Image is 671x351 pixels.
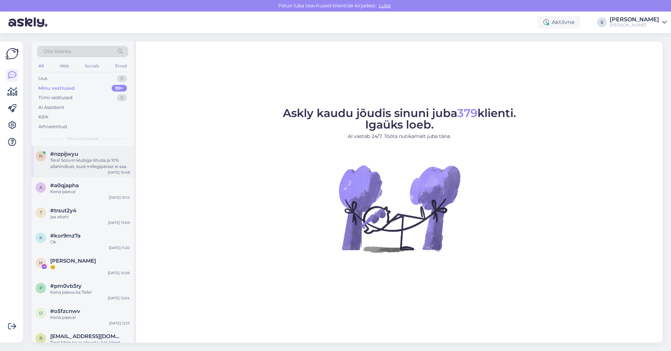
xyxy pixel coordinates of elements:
[114,61,128,71] div: Email
[610,22,659,28] div: [PERSON_NAME]
[283,106,516,131] span: Askly kaudu jõudis sinuni juba klienti. Igaüks loeb.
[50,207,76,214] span: #trsut2y4
[50,314,130,321] div: Kena päeva!
[43,48,71,55] span: Otsi kliente
[108,295,130,301] div: [DATE] 12:04
[337,146,462,271] img: No Chat active
[50,214,130,220] div: jaa aitah!
[38,94,73,101] div: Tiimi vestlused
[38,104,64,111] div: AI Assistent
[457,106,477,120] span: 379
[39,310,43,316] span: o
[283,133,516,140] p: AI vastab 24/7. Tööta nutikamalt juba täna.
[37,61,45,71] div: All
[109,321,130,326] div: [DATE] 12:13
[38,123,67,130] div: Arhiveeritud
[50,258,96,264] span: Helen Laaneoja
[38,85,75,92] div: Minu vestlused
[39,336,43,341] span: r
[50,264,130,270] div: 😊
[109,245,130,250] div: [DATE] 11:20
[377,2,393,9] span: Luba
[39,285,43,291] span: p
[108,220,130,225] div: [DATE] 13:09
[50,182,79,189] span: #a0qjapha
[112,85,127,92] div: 99+
[38,75,47,82] div: Uus
[108,270,130,276] div: [DATE] 10:06
[50,233,81,239] span: #kor9mz7a
[6,47,19,60] img: Askly Logo
[610,17,659,22] div: [PERSON_NAME]
[67,136,98,142] span: Minu vestlused
[109,195,130,200] div: [DATE] 10:12
[50,289,130,295] div: Kena päeva ka Teile!
[117,94,127,101] div: 0
[39,185,43,190] span: a
[117,75,127,82] div: 0
[38,114,48,120] div: Kõik
[50,189,130,195] div: Kena päeva!
[39,153,43,159] span: n
[39,235,43,240] span: k
[538,16,580,29] div: Aktiivne
[108,170,130,175] div: [DATE] 10:48
[50,239,130,245] div: Ok
[597,17,607,27] div: S
[50,333,123,339] span: rein.lamp@mail.ee
[58,61,70,71] div: Web
[50,151,78,157] span: #nzpijwyu
[50,283,82,289] span: #pm0vb3ry
[50,157,130,170] div: Tere! Soovin klubiga liituda ja 10% allahindlust, kuid millegipärast ei saa.
[40,210,42,215] span: t
[83,61,100,71] div: Socials
[50,308,80,314] span: #o5fzcnwv
[610,17,667,28] a: [PERSON_NAME][PERSON_NAME]
[39,260,43,265] span: H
